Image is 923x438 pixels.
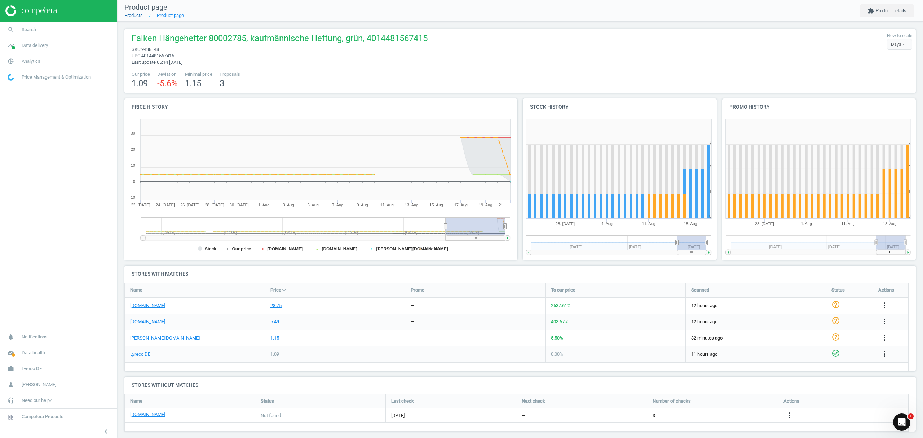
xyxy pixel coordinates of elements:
[4,394,18,407] i: headset_mic
[124,3,167,12] span: Product page
[332,203,343,207] tspan: 7. Aug
[4,330,18,344] i: notifications
[130,287,142,293] span: Name
[129,195,135,200] text: -10
[230,203,249,207] tspan: 30. [DATE]
[22,413,63,420] span: Competera Products
[308,203,319,207] tspan: 5. Aug
[141,53,174,58] span: 4014481567415
[270,351,279,358] div: 1.09
[220,71,240,78] span: Proposals
[22,350,45,356] span: Data health
[908,189,910,194] text: 1
[709,140,711,144] text: 3
[800,222,812,226] tspan: 4. Aug
[878,287,894,293] span: Actions
[429,203,443,207] tspan: 15. Aug
[831,333,840,341] i: help_outline
[831,300,840,309] i: help_outline
[887,39,912,50] div: Days
[880,350,889,358] i: more_vert
[232,246,251,251] tspan: Our price
[691,319,820,325] span: 12 hours ago
[522,398,545,404] span: Next check
[130,335,200,341] a: [PERSON_NAME][DOMAIN_NAME]
[185,78,201,88] span: 1.15
[411,287,424,293] span: Promo
[22,365,42,372] span: Lyreco DE
[132,71,150,78] span: Our price
[132,53,141,58] span: upc :
[180,203,199,207] tspan: 26. [DATE]
[860,4,914,17] button: extensionProduct details
[908,140,910,144] text: 3
[357,203,368,207] tspan: 9. Aug
[130,302,165,309] a: [DOMAIN_NAME]
[270,335,279,341] div: 1.15
[270,302,282,309] div: 28.75
[22,381,56,388] span: [PERSON_NAME]
[131,131,135,135] text: 30
[4,23,18,36] i: search
[908,214,910,218] text: 0
[551,303,571,308] span: 2537.61 %
[4,362,18,376] i: work
[5,5,57,16] img: ajHJNr6hYgQAAAAASUVORK5CYII=
[880,301,889,310] button: more_vert
[157,71,178,78] span: Deviation
[411,335,414,341] div: —
[102,427,110,436] i: chevron_left
[880,333,889,342] i: more_vert
[411,351,414,358] div: —
[124,266,916,282] h4: Stores with matches
[391,398,414,404] span: Last check
[880,301,889,310] i: more_vert
[425,246,440,251] tspan: median
[220,78,224,88] span: 3
[499,203,509,207] tspan: 21. …
[376,246,448,251] tspan: [PERSON_NAME][DOMAIN_NAME]
[130,319,165,325] a: [DOMAIN_NAME]
[551,287,575,293] span: To our price
[551,351,563,357] span: 0.00 %
[883,222,896,226] tspan: 18. Aug
[22,58,40,65] span: Analytics
[880,317,889,327] button: more_vert
[691,287,709,293] span: Scanned
[522,412,525,419] span: —
[131,203,150,207] tspan: 22. [DATE]
[131,163,135,167] text: 10
[454,203,468,207] tspan: 17. Aug
[722,98,916,115] h4: Promo history
[258,203,269,207] tspan: 1. Aug
[97,427,115,436] button: chevron_left
[785,411,794,420] i: more_vert
[270,287,281,293] span: Price
[157,78,178,88] span: -5.6 %
[405,203,418,207] tspan: 13. Aug
[132,32,428,46] span: Falken Hängehefter 80002785, kaufmännische Heftung, grün, 4014481567415
[841,222,854,226] tspan: 11. Aug
[691,302,820,309] span: 12 hours ago
[4,54,18,68] i: pie_chart_outlined
[601,222,613,226] tspan: 4. Aug
[130,398,142,404] span: Name
[867,8,874,14] i: extension
[831,287,845,293] span: Status
[132,47,141,52] span: sku :
[653,412,655,419] span: 3
[130,411,165,418] a: [DOMAIN_NAME]
[124,377,916,394] h4: Stores without matches
[908,165,910,169] text: 2
[709,189,711,194] text: 1
[261,412,281,419] span: Not found
[709,214,711,218] text: 0
[270,319,279,325] div: 5.49
[283,203,294,207] tspan: 3. Aug
[132,60,182,65] span: Last update 05:14 [DATE]
[411,302,414,309] div: —
[893,413,910,431] iframe: Intercom live chat
[653,398,691,404] span: Number of checks
[4,378,18,391] i: person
